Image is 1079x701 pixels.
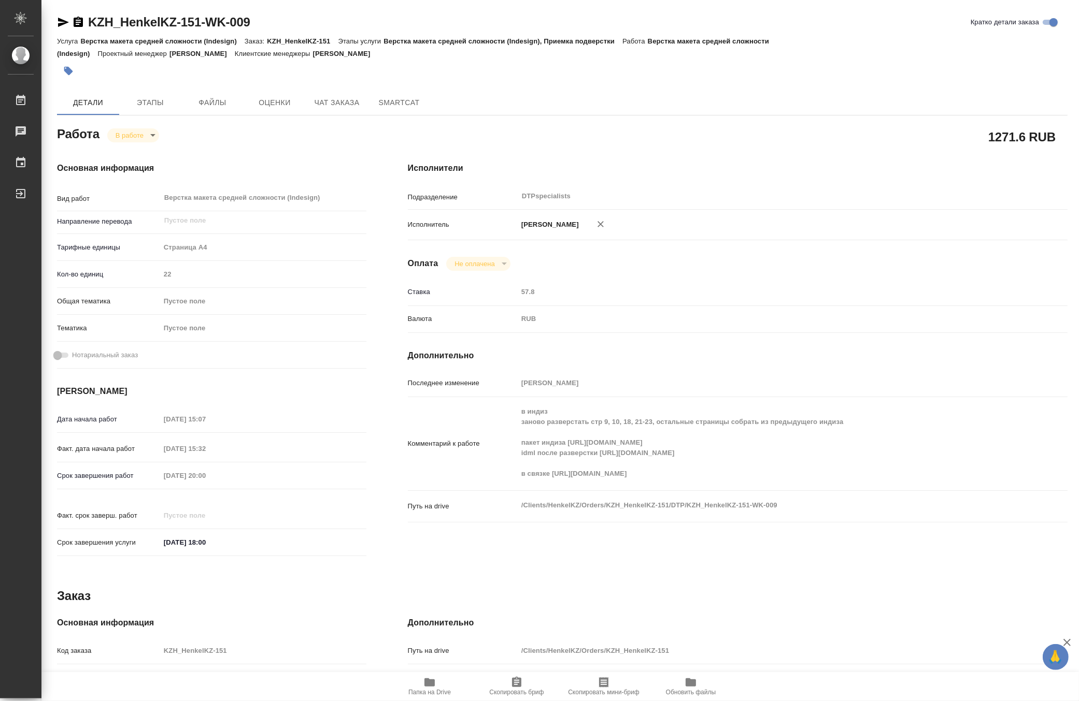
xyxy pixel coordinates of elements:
[1047,646,1064,668] span: 🙏
[568,689,639,696] span: Скопировать мини-бриф
[408,287,518,297] p: Ставка
[408,378,518,388] p: Последнее изменение
[473,672,560,701] button: Скопировать бриф
[63,96,113,109] span: Детали
[1043,644,1069,670] button: 🙏
[518,375,1013,390] input: Пустое поле
[160,670,366,685] input: Пустое поле
[518,496,1013,514] textarea: /Clients/HenkelKZ/Orders/KZH_HenkelKZ-151/DTP/KZH_HenkelKZ-151-WK-009
[666,689,716,696] span: Обновить файлы
[408,617,1068,629] h4: Дополнительно
[408,689,451,696] span: Папка на Drive
[518,220,579,230] p: [PERSON_NAME]
[518,310,1013,328] div: RUB
[408,220,518,230] p: Исполнитель
[408,257,438,270] h4: Оплата
[160,535,251,550] input: ✎ Введи что-нибудь
[160,267,366,282] input: Пустое поле
[647,672,734,701] button: Обновить файлы
[80,37,245,45] p: Верстка макета средней сложности (Indesign)
[518,643,1013,658] input: Пустое поле
[57,646,160,656] p: Код заказа
[446,257,510,271] div: В работе
[160,239,366,256] div: Страница А4
[312,96,362,109] span: Чат заказа
[57,414,160,425] p: Дата начала работ
[408,439,518,449] p: Комментарий к работе
[245,37,267,45] p: Заказ:
[72,350,138,360] span: Нотариальный заказ
[408,501,518,512] p: Путь на drive
[518,284,1013,299] input: Пустое поле
[98,50,169,57] p: Проектный менеджер
[57,242,160,253] p: Тарифные единицы
[408,349,1068,362] h4: Дополнительно
[160,508,251,523] input: Пустое поле
[560,672,647,701] button: Скопировать мини-бриф
[489,689,544,696] span: Скопировать бриф
[408,646,518,656] p: Путь на drive
[589,213,612,236] button: Удалить исполнителя
[57,471,160,481] p: Срок завершения работ
[160,468,251,483] input: Пустое поле
[188,96,237,109] span: Файлы
[57,162,366,174] h4: Основная информация
[112,131,147,140] button: В работе
[160,319,366,337] div: Пустое поле
[451,259,498,268] button: Не оплачена
[169,50,235,57] p: [PERSON_NAME]
[57,323,160,333] p: Тематика
[88,15,250,29] a: KZH_HenkelKZ-151-WK-009
[338,37,384,45] p: Этапы услуги
[313,50,378,57] p: [PERSON_NAME]
[518,403,1013,483] textarea: в индиз заново разверстать стр 9, 10, 18, 21-23, остальные страницы собрать из предыдущего индиза...
[57,60,80,82] button: Добавить тэг
[160,441,251,456] input: Пустое поле
[160,643,366,658] input: Пустое поле
[408,162,1068,174] h4: Исполнители
[57,194,160,204] p: Вид работ
[988,128,1056,145] h2: 1271.6 RUB
[384,37,622,45] p: Верстка макета средней сложности (Indesign), Приемка подверстки
[57,216,160,227] p: Направление перевода
[57,124,100,142] h2: Работа
[164,296,354,306] div: Пустое поле
[408,192,518,202] p: Подразделение
[164,323,354,333] div: Пустое поле
[408,314,518,324] p: Валюта
[235,50,313,57] p: Клиентские менеджеры
[250,96,300,109] span: Оценки
[57,269,160,280] p: Кол-во единиц
[971,17,1039,27] span: Кратко детали заказа
[267,37,338,45] p: KZH_HenkelKZ-151
[386,672,473,701] button: Папка на Drive
[125,96,175,109] span: Этапы
[160,293,366,310] div: Пустое поле
[107,128,159,142] div: В работе
[57,444,160,454] p: Факт. дата начала работ
[57,16,69,28] button: Скопировать ссылку для ЯМессенджера
[57,588,91,604] h2: Заказ
[160,412,251,427] input: Пустое поле
[72,16,84,28] button: Скопировать ссылку
[518,670,1013,685] input: Пустое поле
[57,510,160,521] p: Факт. срок заверш. работ
[57,537,160,548] p: Срок завершения услуги
[57,617,366,629] h4: Основная информация
[57,385,366,398] h4: [PERSON_NAME]
[163,214,342,227] input: Пустое поле
[57,296,160,306] p: Общая тематика
[57,37,80,45] p: Услуга
[622,37,648,45] p: Работа
[374,96,424,109] span: SmartCat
